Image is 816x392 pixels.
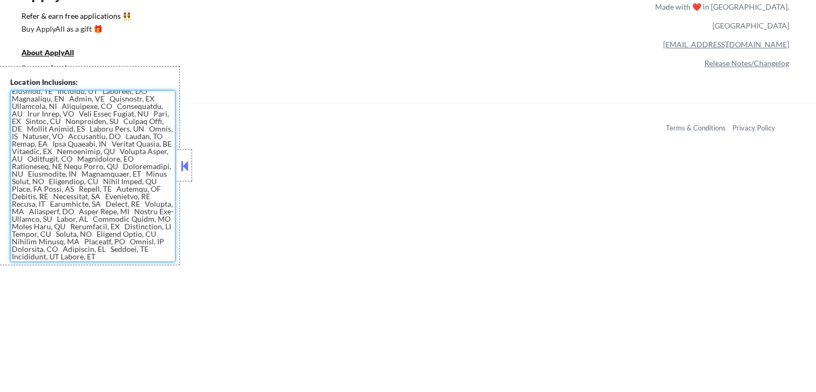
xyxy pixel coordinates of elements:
[666,124,726,132] a: Terms & Conditions
[21,24,129,37] a: Buy ApplyAll as a gift 🎁
[10,77,175,88] div: Location Inclusions:
[21,48,74,57] u: About ApplyAll
[21,12,431,24] a: Refer & earn free applications 👯‍♀️
[21,47,89,61] a: About ApplyAll
[21,25,129,33] div: Buy ApplyAll as a gift 🎁
[704,59,789,68] a: Release Notes/Changelog
[732,124,775,132] a: Privacy Policy
[21,63,89,76] a: Success Stories
[663,40,789,49] a: [EMAIL_ADDRESS][DOMAIN_NAME]
[21,63,75,72] u: Success Stories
